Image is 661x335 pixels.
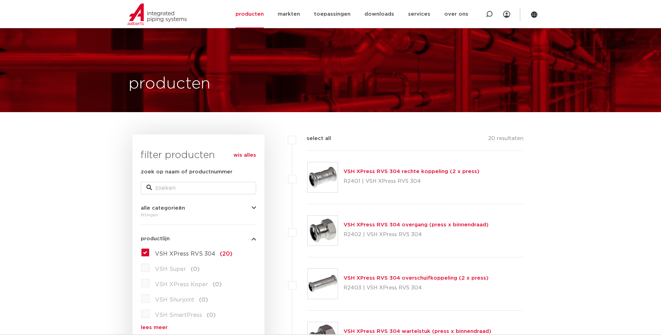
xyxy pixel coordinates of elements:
span: (0) [213,282,222,287]
span: VSH SmartPress [155,312,202,318]
img: Thumbnail for VSH XPress RVS 304 rechte koppeling (2 x press) [308,162,338,192]
h1: producten [129,73,210,95]
label: select all [296,134,331,143]
button: alle categorieën [141,205,256,211]
span: VSH Shurjoint [155,297,194,303]
button: productlijn [141,236,256,241]
span: alle categorieën [141,205,185,211]
h3: filter producten [141,148,256,162]
p: R2403 | VSH XPress RVS 304 [344,282,489,294]
a: VSH XPress RVS 304 wartelstuk (press x binnendraad) [344,329,491,334]
a: VSH XPress RVS 304 rechte koppeling (2 x press) [344,169,479,174]
span: (0) [207,312,216,318]
span: (20) [220,251,232,257]
span: (0) [191,266,200,272]
p: R2402 | VSH XPress RVS 304 [344,229,489,240]
div: fittingen [141,211,256,219]
label: zoek op naam of productnummer [141,168,232,176]
input: zoeken [141,182,256,194]
p: 20 resultaten [488,134,523,145]
span: VSH XPress RVS 304 [155,251,215,257]
a: wis alles [233,151,256,159]
span: VSH Super [155,266,186,272]
a: VSH XPress RVS 304 overschuifkoppeling (2 x press) [344,275,489,281]
img: Thumbnail for VSH XPress RVS 304 overgang (press x binnendraad) [308,216,338,246]
img: Thumbnail for VSH XPress RVS 304 overschuifkoppeling (2 x press) [308,269,338,299]
p: R2401 | VSH XPress RVS 304 [344,176,479,187]
span: VSH XPress Koper [155,282,208,287]
span: (0) [199,297,208,303]
span: productlijn [141,236,170,241]
a: VSH XPress RVS 304 overgang (press x binnendraad) [344,222,489,227]
a: lees meer [141,325,256,330]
